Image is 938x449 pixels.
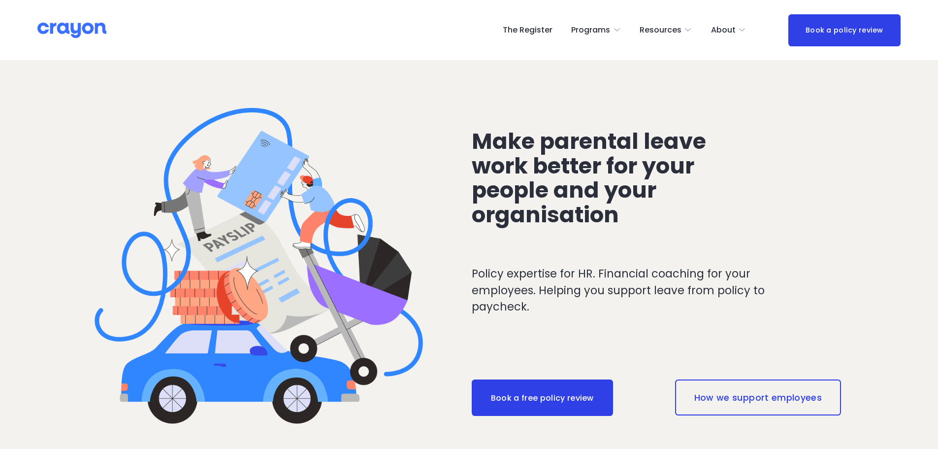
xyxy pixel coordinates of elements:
a: How we support employees [675,380,841,415]
span: Make parental leave work better for your people and your organisation [472,126,711,231]
a: folder dropdown [571,22,621,38]
img: Crayon [37,22,106,39]
span: Resources [640,23,681,37]
a: The Register [503,22,552,38]
p: Policy expertise for HR. Financial coaching for your employees. Helping you support leave from po... [472,266,805,315]
a: folder dropdown [640,22,692,38]
a: Book a policy review [788,14,901,46]
a: Book a free policy review [472,380,613,416]
span: Programs [571,23,610,37]
a: folder dropdown [711,22,746,38]
span: About [711,23,736,37]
